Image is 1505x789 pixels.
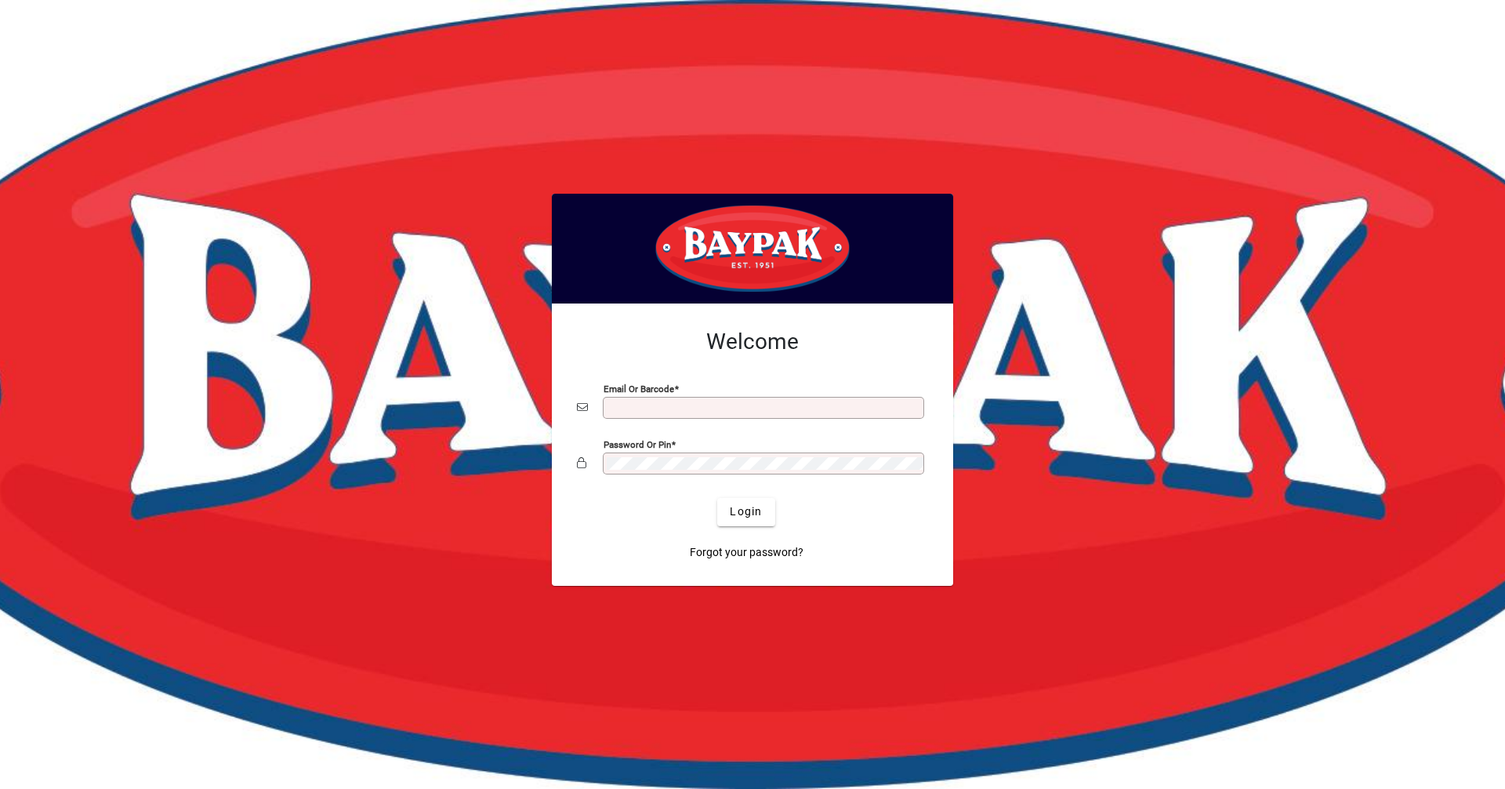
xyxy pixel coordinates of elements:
[690,544,803,561] span: Forgot your password?
[604,383,674,394] mat-label: Email or Barcode
[717,498,774,526] button: Login
[577,329,928,355] h2: Welcome
[604,438,671,449] mat-label: Password or Pin
[730,504,762,520] span: Login
[684,539,810,567] a: Forgot your password?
